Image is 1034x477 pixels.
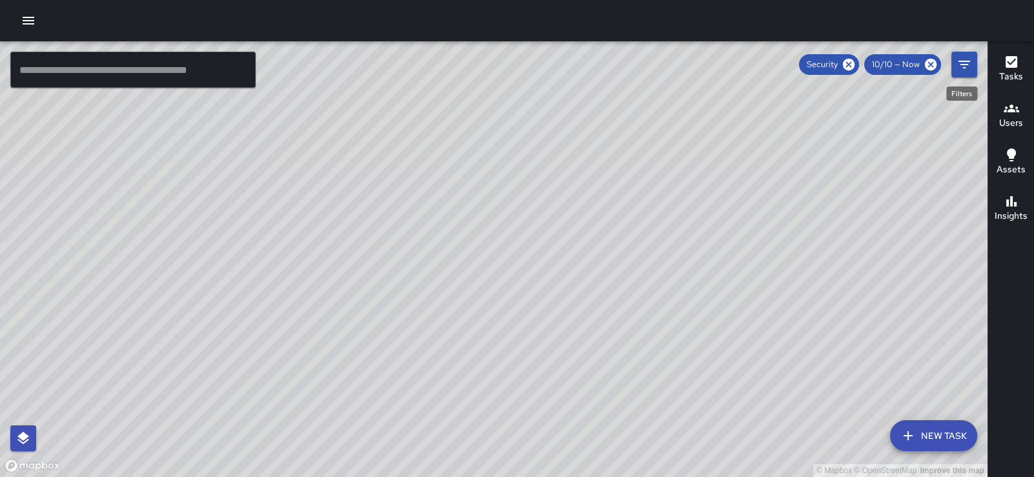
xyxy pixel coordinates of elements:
button: Tasks [988,46,1034,93]
button: Users [988,93,1034,139]
button: Insights [988,186,1034,232]
button: Filters [951,52,977,77]
h6: Insights [995,209,1028,223]
button: New Task [890,420,977,451]
h6: Tasks [999,70,1023,84]
button: Assets [988,139,1034,186]
div: Filters [946,86,977,101]
span: Security [799,58,845,71]
h6: Assets [997,163,1026,177]
h6: Users [999,116,1023,130]
div: Security [799,54,859,75]
span: 10/10 — Now [864,58,927,71]
div: 10/10 — Now [864,54,941,75]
